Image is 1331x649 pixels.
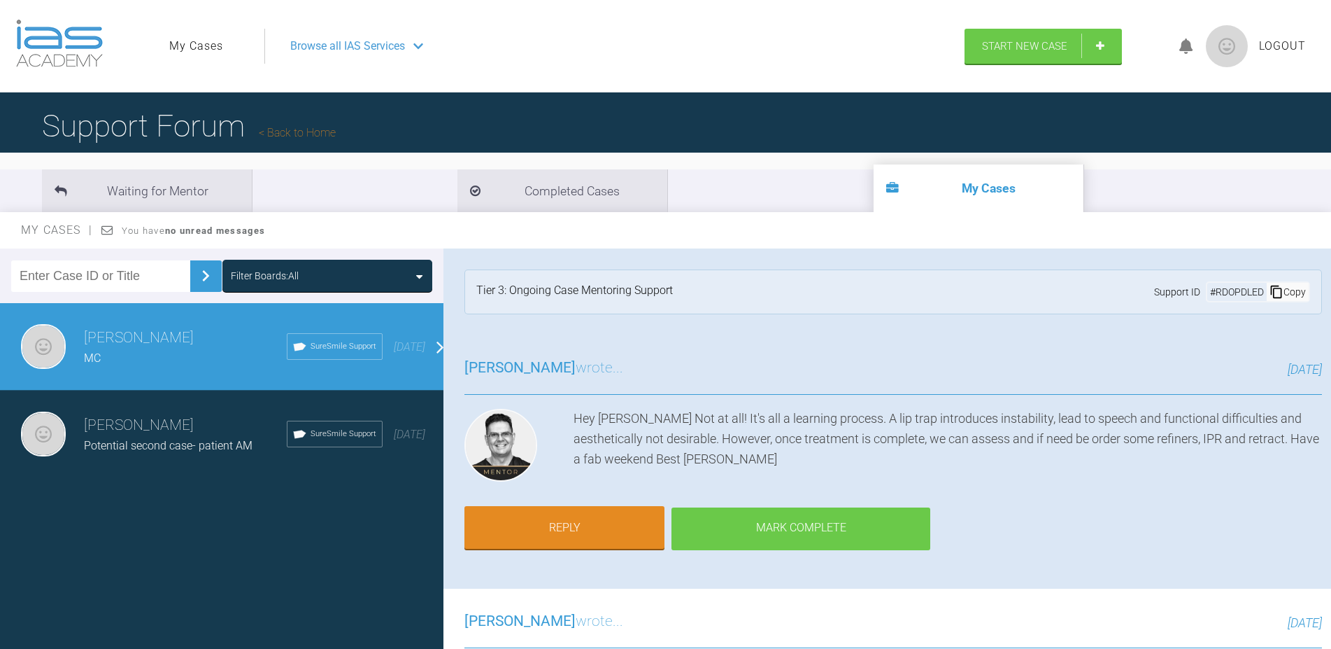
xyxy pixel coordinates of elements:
[464,359,576,376] span: [PERSON_NAME]
[464,613,576,629] span: [PERSON_NAME]
[874,165,1083,212] li: My Cases
[671,508,930,551] div: Mark Complete
[1267,283,1309,301] div: Copy
[84,351,101,365] span: MC
[1288,615,1322,630] span: [DATE]
[259,126,336,139] a: Back to Home
[1206,25,1248,67] img: profile.png
[464,610,623,634] h3: wrote...
[982,40,1067,53] span: Start New Case
[42,102,336,151] h1: Support Forum
[290,37,405,55] span: Browse all IAS Services
[476,281,673,302] div: Tier 3: Ongoing Case Mentoring Support
[1259,37,1306,55] a: Logout
[394,428,425,441] span: [DATE]
[464,356,623,380] h3: wrote...
[1154,284,1200,300] span: Support ID
[311,428,376,440] span: SureSmile Support
[16,20,103,67] img: logo-light.3e3ef733.png
[169,37,223,55] a: My Cases
[231,268,299,284] div: Filter Boards: All
[574,409,1322,487] div: Hey [PERSON_NAME] Not at all! It's all a learning process. A lip trap introduces instability, lea...
[42,169,252,212] li: Waiting for Mentor
[21,324,66,369] img: Chris Pritchard
[457,169,667,212] li: Completed Cases
[1207,284,1267,300] div: # RDOPDLED
[122,225,265,236] span: You have
[11,260,190,292] input: Enter Case ID or Title
[165,225,265,236] strong: no unread messages
[194,265,217,287] img: chevronRight.28bd32b0.svg
[1288,362,1322,377] span: [DATE]
[84,414,287,438] h3: [PERSON_NAME]
[965,29,1122,64] a: Start New Case
[311,340,376,353] span: SureSmile Support
[21,223,93,237] span: My Cases
[464,506,664,550] a: Reply
[84,326,287,350] h3: [PERSON_NAME]
[394,340,425,354] span: [DATE]
[21,412,66,456] img: Chris Pritchard
[84,439,252,452] span: Potential second case- patient AM
[464,409,537,482] img: Geoff Stone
